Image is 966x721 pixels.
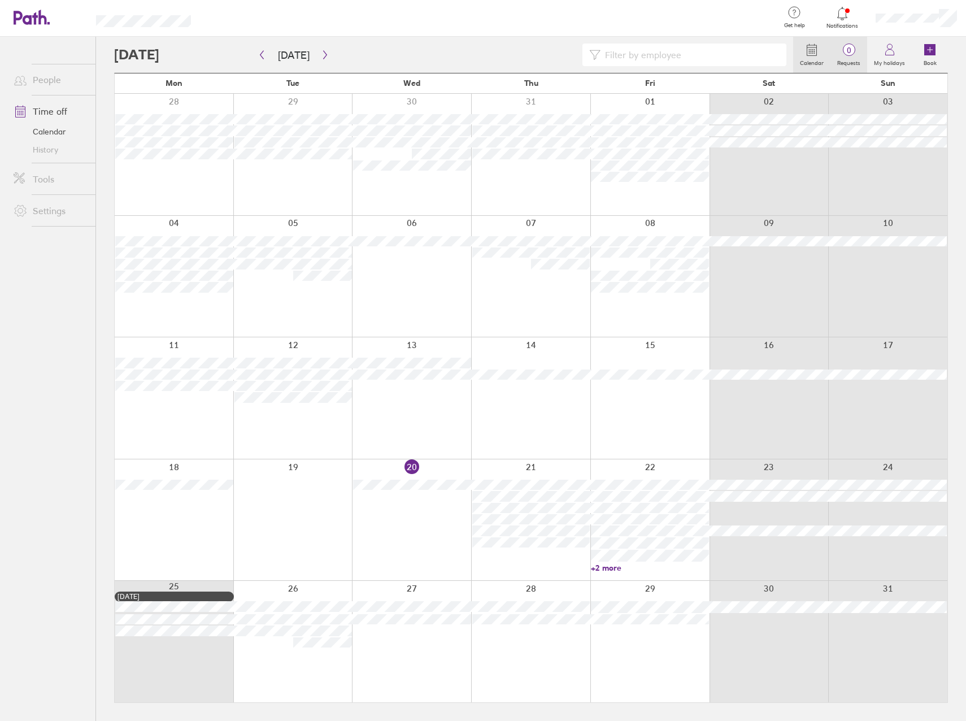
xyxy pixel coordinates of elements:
a: My holidays [867,37,912,73]
a: Settings [5,199,95,222]
span: 0 [830,46,867,55]
a: People [5,68,95,91]
label: Calendar [793,57,830,67]
a: Calendar [793,37,830,73]
button: [DATE] [269,46,319,64]
label: My holidays [867,57,912,67]
span: Thu [524,79,538,88]
a: Time off [5,100,95,123]
a: Tools [5,168,95,190]
a: +2 more [591,563,709,573]
div: [DATE] [118,593,231,601]
label: Requests [830,57,867,67]
a: History [5,141,95,159]
a: Notifications [824,6,861,29]
span: Wed [403,79,420,88]
span: Notifications [824,23,861,29]
span: Get help [776,22,813,29]
a: Calendar [5,123,95,141]
span: Sat [763,79,775,88]
span: Fri [645,79,655,88]
span: Tue [286,79,299,88]
input: Filter by employee [601,44,780,66]
label: Book [917,57,943,67]
span: Mon [166,79,182,88]
span: Sun [881,79,895,88]
a: Book [912,37,948,73]
a: 0Requests [830,37,867,73]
